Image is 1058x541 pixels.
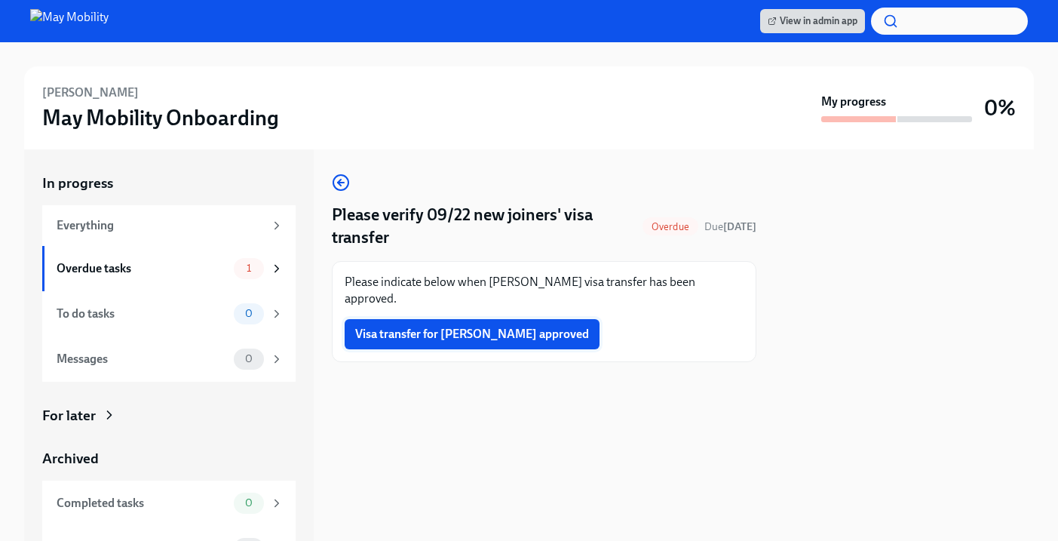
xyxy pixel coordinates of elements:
[30,9,109,33] img: May Mobility
[42,174,296,193] a: In progress
[42,449,296,469] a: Archived
[345,319,600,349] button: Visa transfer for [PERSON_NAME] approved
[642,221,698,232] span: Overdue
[57,306,228,322] div: To do tasks
[57,351,228,367] div: Messages
[768,14,857,29] span: View in admin app
[42,481,296,526] a: Completed tasks0
[821,94,886,110] strong: My progress
[723,220,756,233] strong: [DATE]
[760,9,865,33] a: View in admin app
[236,308,262,319] span: 0
[984,94,1016,121] h3: 0%
[704,220,756,234] span: August 16th, 2025 09:00
[57,260,228,277] div: Overdue tasks
[42,337,296,382] a: Messages0
[42,85,139,101] h6: [PERSON_NAME]
[236,497,262,509] span: 0
[332,204,636,249] h4: Please verify 09/22 new joiners' visa transfer
[236,353,262,364] span: 0
[42,104,279,131] h3: May Mobility Onboarding
[704,220,756,233] span: Due
[355,327,589,342] span: Visa transfer for [PERSON_NAME] approved
[42,406,296,426] a: For later
[42,406,96,426] div: For later
[42,291,296,337] a: To do tasks0
[57,217,264,234] div: Everything
[238,263,260,274] span: 1
[345,274,744,307] p: Please indicate below when [PERSON_NAME] visa transfer has been approved.
[57,495,228,512] div: Completed tasks
[42,246,296,291] a: Overdue tasks1
[42,205,296,246] a: Everything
